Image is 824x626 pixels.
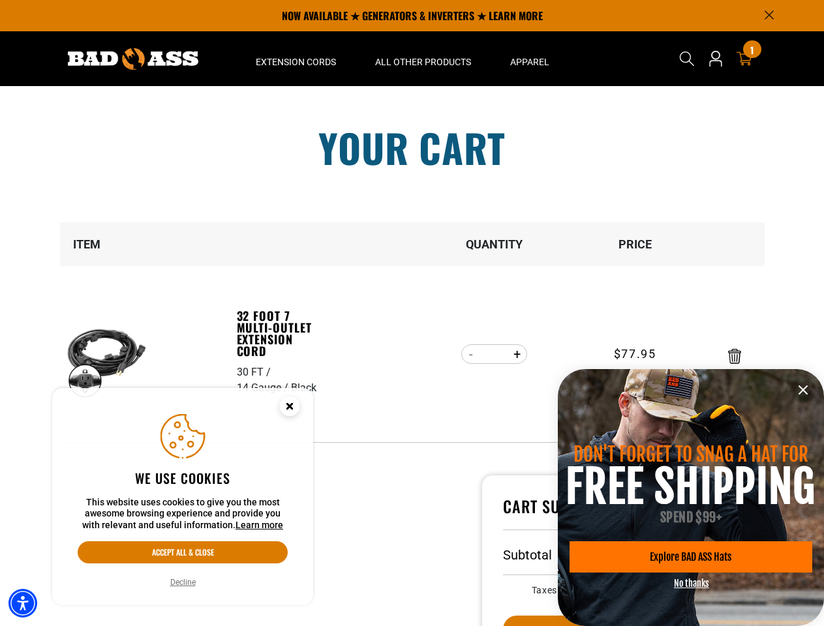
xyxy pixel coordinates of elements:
h2: We use cookies [78,469,288,486]
h4: Cart Summary [503,496,744,530]
a: Remove 32 Foot 7 Multi-Outlet Extension Cord - 30 FT / 14 Gauge / Black [728,351,741,361]
small: Taxes and calculated at checkout [503,586,744,595]
h3: Subtotal [503,548,552,561]
span: Apparel [510,56,549,68]
span: FREE SHIPPING [566,459,816,514]
th: Item [60,222,236,266]
summary: Extension Cords [236,31,356,86]
img: Bad Ass Extension Cords [68,48,198,70]
summary: All Other Products [356,31,491,86]
h1: Your cart [50,128,774,167]
th: Quantity [423,222,564,266]
span: Explore BAD ASS Hats [650,552,731,562]
aside: Cookie Consent [52,388,313,606]
a: 32 Foot 7 Multi-Outlet Extension Cord [237,310,327,357]
div: 14 Gauge [237,380,291,396]
div: Accessibility Menu [8,589,37,618]
img: black [65,318,147,400]
button: Decline [166,576,200,589]
button: No thanks [674,578,709,589]
input: Quantity for 32 Foot 7 Multi-Outlet Extension Cord [481,343,507,365]
span: All Other Products [375,56,471,68]
span: DON'T FORGET TO SNAG A HAT FOR [573,443,808,466]
span: Extension Cords [256,56,336,68]
button: Close this option [266,388,313,428]
p: This website uses cookies to give you the most awesome browsing experience and provide you with r... [78,497,288,531]
button: Accept all & close [78,541,288,563]
div: Black [291,380,316,396]
span: SPEND $99+ [660,509,722,526]
a: This website uses cookies to give you the most awesome browsing experience and provide you with r... [236,520,283,530]
span: $77.95 [614,345,656,363]
a: Explore BAD ASS Hats [570,541,812,573]
summary: Apparel [491,31,569,86]
div: information [558,369,824,626]
th: Price [564,222,705,266]
div: 30 FT [237,365,273,380]
summary: Search [677,48,697,69]
a: Open this option [705,31,726,86]
button: Close [790,377,816,403]
span: 1 [750,45,754,55]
